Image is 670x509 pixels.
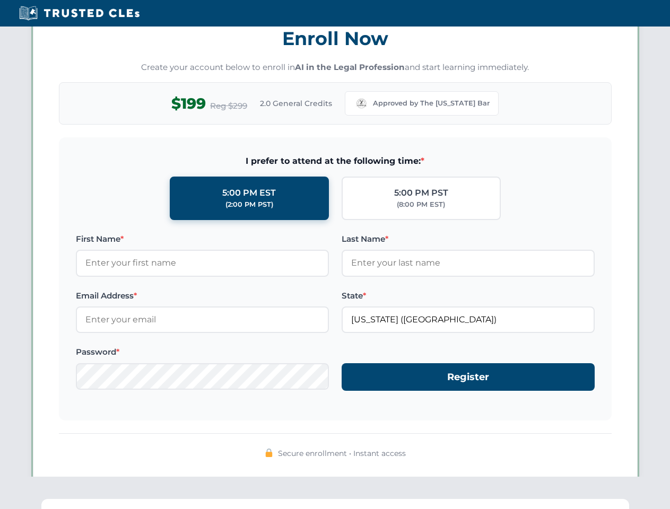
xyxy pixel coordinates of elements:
[265,449,273,457] img: 🔒
[278,447,406,459] span: Secure enrollment • Instant access
[59,62,612,74] p: Create your account below to enroll in and start learning immediately.
[295,62,405,72] strong: AI in the Legal Profession
[76,154,595,168] span: I prefer to attend at the following time:
[16,5,143,21] img: Trusted CLEs
[342,306,595,333] input: Missouri (MO)
[225,199,273,210] div: (2:00 PM PST)
[76,306,329,333] input: Enter your email
[222,186,276,200] div: 5:00 PM EST
[342,289,595,302] label: State
[76,250,329,276] input: Enter your first name
[76,346,329,358] label: Password
[210,100,247,112] span: Reg $299
[373,98,490,109] span: Approved by The [US_STATE] Bar
[342,233,595,245] label: Last Name
[171,92,206,116] span: $199
[394,186,448,200] div: 5:00 PM PST
[397,199,445,210] div: (8:00 PM EST)
[76,289,329,302] label: Email Address
[354,96,369,111] img: Missouri Bar
[59,22,612,55] h3: Enroll Now
[342,250,595,276] input: Enter your last name
[260,98,332,109] span: 2.0 General Credits
[76,233,329,245] label: First Name
[342,363,595,391] button: Register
